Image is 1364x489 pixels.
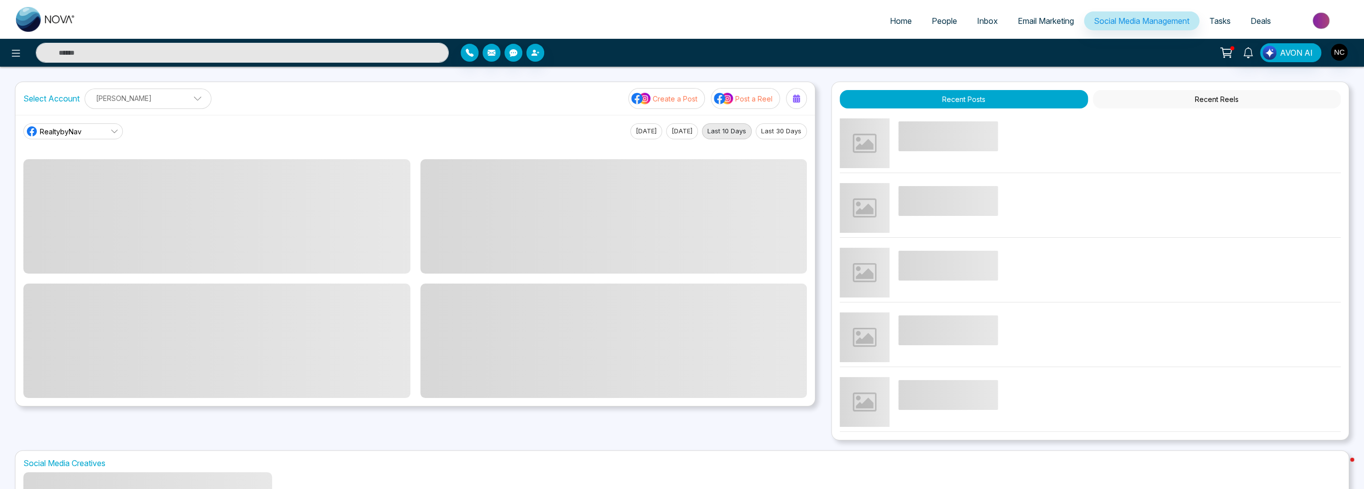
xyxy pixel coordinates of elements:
[1199,11,1241,30] a: Tasks
[702,123,752,139] button: Last 10 Days
[932,16,957,26] span: People
[16,7,76,32] img: Nova CRM Logo
[967,11,1008,30] a: Inbox
[1280,47,1313,59] span: AVON AI
[1241,11,1281,30] a: Deals
[1094,16,1189,26] span: Social Media Management
[922,11,967,30] a: People
[880,11,922,30] a: Home
[711,88,780,109] button: social-media-iconPost a Reel
[714,92,734,105] img: social-media-icon
[1018,16,1074,26] span: Email Marketing
[631,92,651,105] img: social-media-icon
[666,123,698,139] button: [DATE]
[1263,46,1276,60] img: Lead Flow
[40,126,82,137] span: RealtybyNav
[1209,16,1231,26] span: Tasks
[23,93,80,104] label: Select Account
[91,90,205,106] p: [PERSON_NAME]
[1286,9,1358,32] img: Market-place.gif
[756,123,807,139] button: Last 30 Days
[628,88,705,109] button: social-media-iconCreate a Post
[630,123,662,139] button: [DATE]
[23,459,1341,468] h1: Social Media Creatives
[977,16,998,26] span: Inbox
[1331,44,1348,61] img: User Avatar
[840,90,1087,108] button: Recent Posts
[1084,11,1199,30] a: Social Media Management
[1260,43,1321,62] button: AVON AI
[735,94,773,104] p: Post a Reel
[653,94,697,104] p: Create a Post
[1093,90,1341,108] button: Recent Reels
[1330,455,1354,479] iframe: Intercom live chat
[1008,11,1084,30] a: Email Marketing
[1251,16,1271,26] span: Deals
[890,16,912,26] span: Home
